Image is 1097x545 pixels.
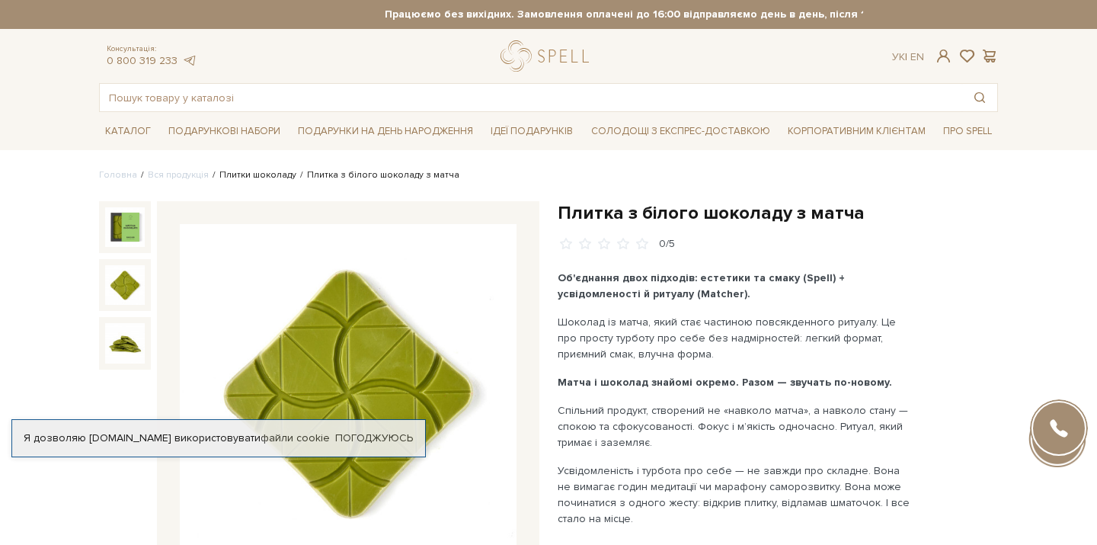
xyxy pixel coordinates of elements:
[107,54,178,67] a: 0 800 319 233
[105,265,145,305] img: Плитка з білого шоколаду з матча
[296,168,459,182] li: Плитка з білого шоколаду з матча
[558,271,845,300] b: Об'єднання двох підходів: естетики та смаку (Spell) + усвідомленості й ритуалу (Matcher).
[485,120,579,143] span: Ідеї подарунків
[558,376,892,389] b: Матча і шоколад знайомі окремо. Разом — звучать по-новому.
[910,50,924,63] a: En
[937,120,998,143] span: Про Spell
[558,402,915,450] p: Спільний продукт, створений не «навколо матча», а навколо стану — спокою та сфокусованості. Фокус...
[99,169,137,181] a: Головна
[162,120,286,143] span: Подарункові набори
[219,169,296,181] a: Плитки шоколаду
[585,118,776,144] a: Солодощі з експрес-доставкою
[105,207,145,247] img: Плитка з білого шоколаду з матча
[501,40,596,72] a: logo
[558,201,998,225] h1: Плитка з білого шоколаду з матча
[782,118,932,144] a: Корпоративним клієнтам
[558,463,915,527] p: Усвідомленість і турбота про себе — не завжди про складне. Вона не вимагає годин медитації чи мар...
[99,120,157,143] span: Каталог
[335,431,413,445] a: Погоджуюсь
[292,120,479,143] span: Подарунки на День народження
[905,50,907,63] span: |
[261,431,330,444] a: файли cookie
[12,431,425,445] div: Я дозволяю [DOMAIN_NAME] використовувати
[107,44,197,54] span: Консультація:
[962,84,997,111] button: Пошук товару у каталозі
[100,84,962,111] input: Пошук товару у каталозі
[148,169,209,181] a: Вся продукція
[558,314,915,362] p: Шоколад із матча, який стає частиною повсякденного ритуалу. Це про просту турботу про себе без на...
[181,54,197,67] a: telegram
[105,323,145,363] img: Плитка з білого шоколаду з матча
[659,237,675,252] div: 0/5
[892,50,924,64] div: Ук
